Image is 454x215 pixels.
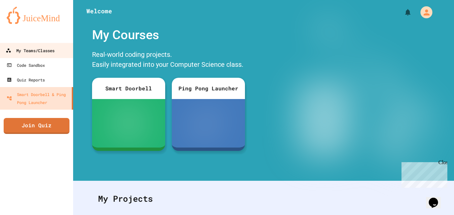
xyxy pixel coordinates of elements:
[89,22,248,48] div: My Courses
[426,188,447,208] iframe: chat widget
[119,110,138,137] img: sdb-white.svg
[7,61,45,69] div: Code Sandbox
[193,110,223,137] img: ppl-with-ball.png
[413,5,434,20] div: My Account
[392,7,413,18] div: My Notifications
[7,90,69,106] div: Smart Doorbell & Ping Pong Launcher
[92,78,165,99] div: Smart Doorbell
[3,3,46,42] div: Chat with us now!Close
[4,118,69,134] a: Join Quiz
[7,7,66,24] img: logo-orange.svg
[270,22,448,174] img: banner-image-my-projects.png
[172,78,245,99] div: Ping Pong Launcher
[399,160,447,188] iframe: chat widget
[91,186,436,212] div: My Projects
[7,76,45,84] div: Quiz Reports
[6,47,55,55] div: My Teams/Classes
[89,48,248,73] div: Real-world coding projects. Easily integrated into your Computer Science class.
